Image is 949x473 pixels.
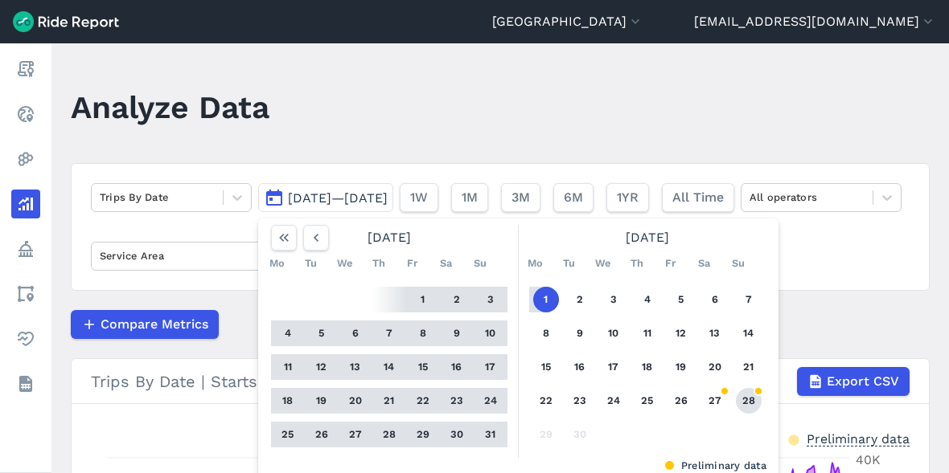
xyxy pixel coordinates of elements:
button: 7 [736,287,762,312]
div: Preliminary data [807,430,910,446]
button: 3 [478,287,503,312]
button: 21 [376,388,402,414]
button: 29 [410,422,436,447]
tspan: 40K [856,452,881,467]
div: Th [366,251,392,276]
div: We [332,251,358,276]
button: 16 [444,354,470,380]
a: Report [11,55,40,84]
h1: Analyze Data [71,85,269,129]
img: Ride Report [13,11,119,32]
button: 23 [567,388,593,414]
div: Su [725,251,751,276]
button: 7 [376,320,402,346]
button: 8 [410,320,436,346]
button: 24 [601,388,627,414]
button: 9 [444,320,470,346]
button: 2 [444,287,470,312]
button: All Time [662,183,734,212]
button: 1 [533,287,559,312]
button: 4 [275,320,301,346]
button: 13 [343,354,368,380]
button: 22 [410,388,436,414]
button: 27 [343,422,368,447]
div: Mo [265,251,290,276]
button: Export CSV [797,367,910,396]
a: Policy [11,234,40,263]
span: 6M [564,188,583,207]
button: 14 [376,354,402,380]
button: 30 [444,422,470,447]
span: Compare Metrics [101,315,208,334]
button: Compare Metrics [71,310,219,339]
a: Datasets [11,369,40,398]
button: 21 [736,354,762,380]
div: Preliminary data [270,458,766,473]
button: 26 [309,422,335,447]
button: 1 [410,287,436,312]
button: 11 [635,320,660,346]
button: 25 [635,388,660,414]
button: 5 [668,287,694,312]
button: 14 [736,320,762,346]
button: 24 [478,388,503,414]
button: 29 [533,422,559,447]
span: [DATE]—[DATE] [288,190,388,206]
a: Realtime [11,100,40,128]
button: 3M [501,183,540,212]
button: 11 [275,354,301,380]
button: 5 [309,320,335,346]
button: 6 [702,287,728,312]
span: All Time [672,188,724,207]
span: 1W [410,188,428,207]
button: 27 [702,388,728,414]
button: 12 [309,354,335,380]
button: 6M [553,183,594,212]
a: Areas [11,279,40,308]
div: Tu [298,251,324,276]
button: 10 [601,320,627,346]
span: 1M [462,188,478,207]
button: 6 [343,320,368,346]
button: 23 [444,388,470,414]
button: 28 [376,422,402,447]
button: [GEOGRAPHIC_DATA] [492,12,643,31]
div: Trips By Date | Starts [91,367,910,396]
button: [DATE]—[DATE] [258,183,393,212]
div: Su [467,251,493,276]
a: Analyze [11,190,40,218]
button: 8 [533,320,559,346]
button: 15 [410,354,436,380]
div: Fr [658,251,684,276]
button: [EMAIL_ADDRESS][DOMAIN_NAME] [694,12,936,31]
button: 20 [702,354,728,380]
button: 17 [601,354,627,380]
button: 15 [533,354,559,380]
button: 2 [567,287,593,312]
div: [DATE] [265,225,514,251]
button: 9 [567,320,593,346]
button: 19 [668,354,694,380]
button: 1W [400,183,438,212]
button: 17 [478,354,503,380]
button: 28 [736,388,762,414]
button: 12 [668,320,694,346]
button: 18 [275,388,301,414]
div: [DATE] [523,225,772,251]
div: Th [624,251,650,276]
a: Heatmaps [11,145,40,173]
span: Export CSV [827,372,899,391]
button: 18 [635,354,660,380]
button: 30 [567,422,593,447]
div: We [590,251,616,276]
button: 26 [668,388,694,414]
div: Fr [400,251,425,276]
button: 25 [275,422,301,447]
span: 3M [511,188,530,207]
div: Sa [692,251,717,276]
button: 20 [343,388,368,414]
button: 1M [451,183,488,212]
button: 10 [478,320,503,346]
button: 3 [601,287,627,312]
button: 4 [635,287,660,312]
